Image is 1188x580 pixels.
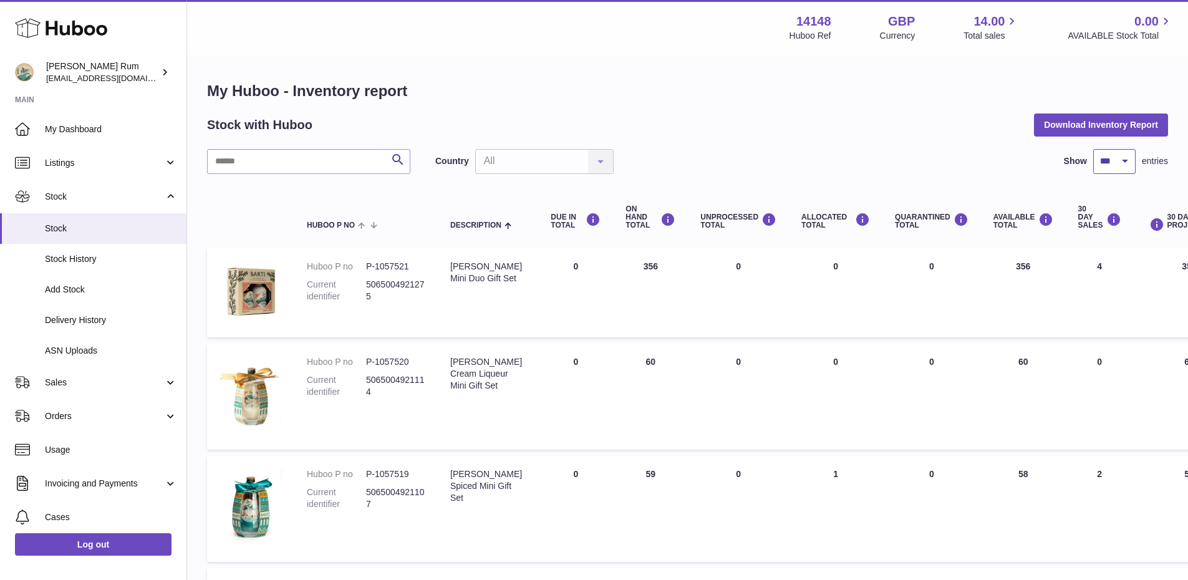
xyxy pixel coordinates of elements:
div: QUARANTINED Total [895,213,968,230]
a: Log out [15,533,171,556]
span: [EMAIL_ADDRESS][DOMAIN_NAME] [46,73,183,83]
span: 0 [929,261,934,271]
dt: Huboo P no [307,356,366,368]
td: 58 [981,456,1066,562]
dt: Current identifier [307,279,366,302]
dd: 5065004921107 [366,486,425,510]
td: 60 [981,344,1066,450]
span: Stock [45,223,177,234]
span: Cases [45,511,177,523]
span: Add Stock [45,284,177,296]
td: 0 [538,456,613,562]
td: 0 [1066,344,1134,450]
img: mail@bartirum.wales [15,63,34,82]
td: 0 [688,344,789,450]
td: 59 [613,456,688,562]
h2: Stock with Huboo [207,117,312,133]
span: Stock History [45,253,177,265]
span: Stock [45,191,164,203]
dt: Huboo P no [307,261,366,273]
div: ON HAND Total [625,205,675,230]
td: 356 [981,248,1066,337]
td: 0 [688,456,789,562]
a: 14.00 Total sales [963,13,1019,42]
div: Huboo Ref [790,30,831,42]
td: 0 [538,344,613,450]
span: entries [1142,155,1168,167]
div: AVAILABLE Total [993,213,1053,230]
span: 0 [929,357,934,367]
td: 1 [789,456,882,562]
div: [PERSON_NAME] Mini Duo Gift Set [450,261,526,284]
td: 0 [688,248,789,337]
span: 14.00 [973,13,1005,30]
span: Usage [45,444,177,456]
span: Orders [45,410,164,422]
span: ASN Uploads [45,345,177,357]
td: 2 [1066,456,1134,562]
span: Sales [45,377,164,389]
span: Description [450,221,501,230]
dt: Current identifier [307,374,366,398]
span: Delivery History [45,314,177,326]
button: Download Inventory Report [1034,114,1168,136]
dd: 5065004921275 [366,279,425,302]
td: 0 [789,344,882,450]
span: AVAILABLE Stock Total [1068,30,1173,42]
td: 0 [789,248,882,337]
div: [PERSON_NAME] Cream Liqueur Mini Gift Set [450,356,526,392]
img: product image [220,356,282,434]
dd: 5065004921114 [366,374,425,398]
img: product image [220,261,282,322]
label: Show [1064,155,1087,167]
dd: P-1057519 [366,468,425,480]
strong: 14148 [796,13,831,30]
dt: Huboo P no [307,468,366,480]
dd: P-1057520 [366,356,425,368]
span: Listings [45,157,164,169]
span: 0 [929,469,934,479]
img: product image [220,468,282,546]
a: 0.00 AVAILABLE Stock Total [1068,13,1173,42]
td: 4 [1066,248,1134,337]
strong: GBP [888,13,915,30]
span: My Dashboard [45,123,177,135]
div: Currency [880,30,915,42]
label: Country [435,155,469,167]
span: Huboo P no [307,221,355,230]
div: [PERSON_NAME] Spiced Mini Gift Set [450,468,526,504]
div: 30 DAY SALES [1078,205,1121,230]
div: [PERSON_NAME] Rum [46,60,158,84]
td: 356 [613,248,688,337]
div: UNPROCESSED Total [700,213,776,230]
td: 60 [613,344,688,450]
span: 0.00 [1134,13,1159,30]
td: 0 [538,248,613,337]
dt: Current identifier [307,486,366,510]
h1: My Huboo - Inventory report [207,81,1168,101]
span: Invoicing and Payments [45,478,164,490]
span: Total sales [963,30,1019,42]
div: DUE IN TOTAL [551,213,601,230]
dd: P-1057521 [366,261,425,273]
div: ALLOCATED Total [801,213,870,230]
